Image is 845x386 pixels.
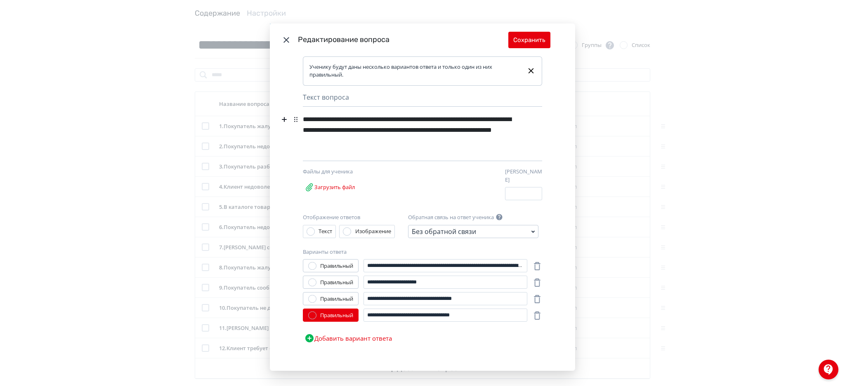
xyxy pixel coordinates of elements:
button: Добавить вариант ответа [303,330,394,346]
div: Редактирование вопроса [298,34,508,45]
div: Изображение [355,227,391,236]
label: Отображение ответов [303,213,360,222]
div: Текст вопроса [303,92,542,107]
div: Файлы для ученика [303,168,389,176]
label: [PERSON_NAME] [505,168,542,184]
button: Сохранить [508,32,550,48]
label: Обратная связь на ответ ученика [408,213,494,222]
div: Правильный [320,278,353,287]
div: Текст [319,227,332,236]
div: Ученику будут даны несколько вариантов ответа и только один из них правильный. [309,63,520,79]
label: Варианты ответа [303,248,347,256]
div: Правильный [320,311,353,320]
div: Без обратной связи [412,227,476,236]
div: Modal [270,23,575,371]
div: Правильный [320,262,353,270]
div: Правильный [320,295,353,303]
